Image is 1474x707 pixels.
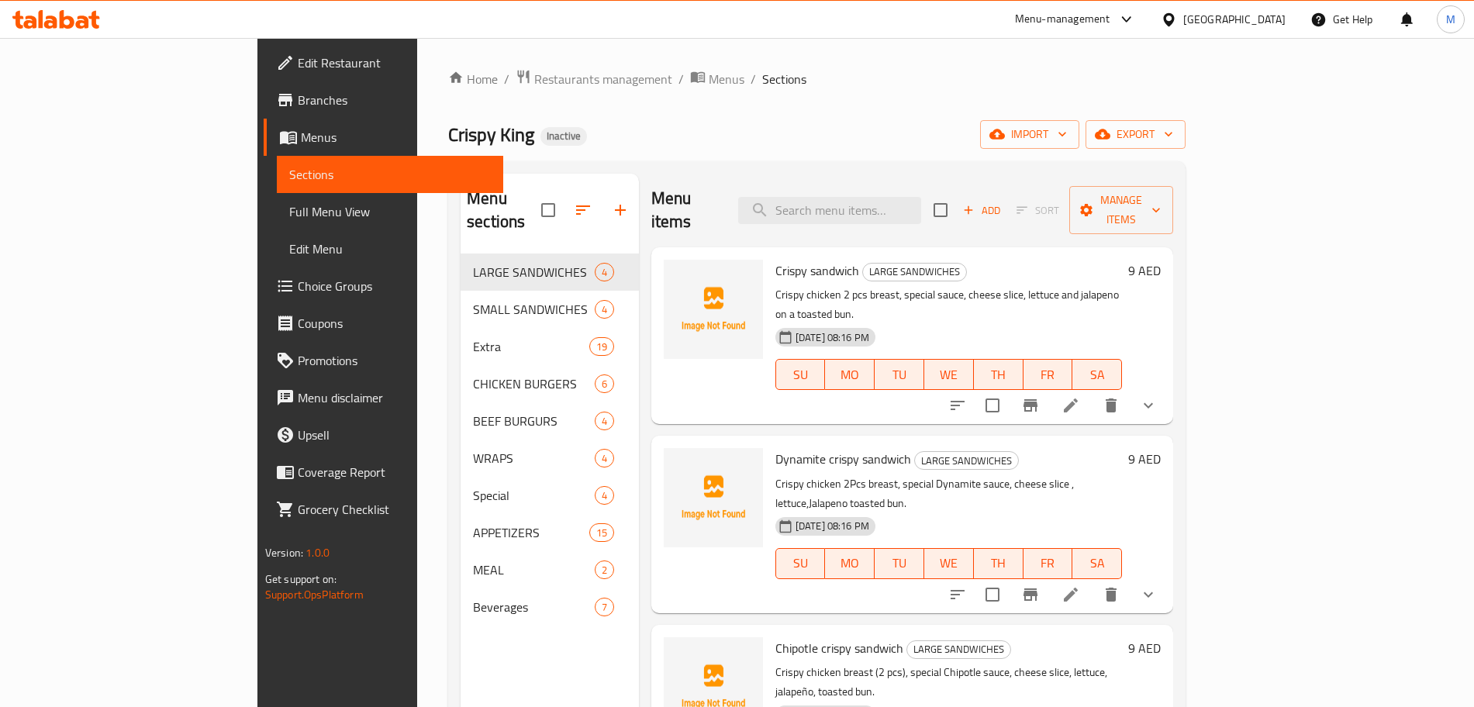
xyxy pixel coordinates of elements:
[595,598,614,616] div: items
[907,640,1010,658] span: LARGE SANDWICHES
[473,449,595,467] span: WRAPS
[473,263,595,281] span: LARGE SANDWICHES
[678,70,684,88] li: /
[775,259,859,282] span: Crispy sandwich
[473,486,595,505] span: Special
[473,300,595,319] span: SMALL SANDWICHES
[461,402,639,440] div: BEEF BURGURS4
[473,598,595,616] span: Beverages
[264,119,503,156] a: Menus
[306,543,330,563] span: 1.0.0
[775,447,911,471] span: Dynamite crispy sandwich
[289,202,491,221] span: Full Menu View
[595,265,613,280] span: 4
[875,359,924,390] button: TU
[1030,552,1067,574] span: FR
[540,129,587,143] span: Inactive
[1128,448,1161,470] h6: 9 AED
[595,451,613,466] span: 4
[461,477,639,514] div: Special4
[1024,359,1073,390] button: FR
[1446,11,1455,28] span: M
[301,128,491,147] span: Menus
[775,663,1122,702] p: Crispy chicken breast (2 pcs), special Chipotle sauce, cheese slice, lettuce, jalapeño, toasted bun.
[595,563,613,578] span: 2
[298,53,491,72] span: Edit Restaurant
[976,578,1009,611] span: Select to update
[1128,260,1161,281] h6: 9 AED
[264,379,503,416] a: Menu disclaimer
[1098,125,1173,144] span: export
[1006,198,1069,222] span: Select section first
[265,585,364,605] a: Support.OpsPlatform
[595,488,613,503] span: 4
[709,70,744,88] span: Menus
[277,230,503,267] a: Edit Menu
[957,198,1006,222] button: Add
[277,156,503,193] a: Sections
[1069,186,1173,234] button: Manage items
[1072,359,1122,390] button: SA
[595,486,614,505] div: items
[924,194,957,226] span: Select section
[862,263,967,281] div: LARGE SANDWICHES
[461,253,639,291] div: LARGE SANDWICHES4
[651,187,720,233] h2: Menu items
[473,412,595,430] span: BEEF BURGURS
[1072,548,1122,579] button: SA
[1139,396,1158,415] svg: Show Choices
[1061,585,1080,604] a: Edit menu item
[980,364,1017,386] span: TH
[298,426,491,444] span: Upsell
[1093,576,1130,613] button: delete
[789,519,875,533] span: [DATE] 08:16 PM
[825,359,875,390] button: MO
[461,514,639,551] div: APPETIZERS15
[690,69,744,89] a: Menus
[1079,364,1116,386] span: SA
[595,302,613,317] span: 4
[782,552,820,574] span: SU
[915,452,1018,470] span: LARGE SANDWICHES
[782,364,820,386] span: SU
[974,359,1024,390] button: TH
[1012,576,1049,613] button: Branch-specific-item
[1015,10,1110,29] div: Menu-management
[875,548,924,579] button: TU
[664,260,763,359] img: Crispy sandwich
[473,560,595,579] span: MEAL
[298,277,491,295] span: Choice Groups
[595,414,613,429] span: 4
[595,600,613,615] span: 7
[924,359,974,390] button: WE
[1061,396,1080,415] a: Edit menu item
[1130,576,1167,613] button: show more
[473,337,589,356] span: Extra
[298,91,491,109] span: Branches
[298,314,491,333] span: Coupons
[448,69,1186,89] nav: breadcrumb
[976,389,1009,422] span: Select to update
[289,240,491,258] span: Edit Menu
[540,127,587,146] div: Inactive
[831,552,868,574] span: MO
[738,197,921,224] input: search
[775,285,1122,324] p: Crispy chicken 2 pcs breast, special sauce, cheese slice, lettuce and jalapeno on a toasted bun.
[473,523,589,542] span: APPETIZERS
[1128,637,1161,659] h6: 9 AED
[264,267,503,305] a: Choice Groups
[264,44,503,81] a: Edit Restaurant
[589,523,614,542] div: items
[461,440,639,477] div: WRAPS4
[831,364,868,386] span: MO
[863,263,966,281] span: LARGE SANDWICHES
